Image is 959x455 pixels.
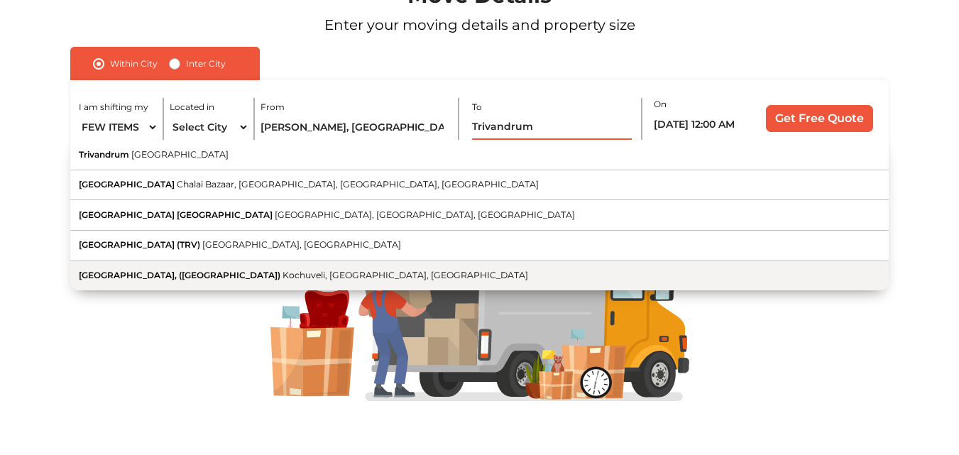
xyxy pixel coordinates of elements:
label: Inter City [186,55,226,72]
span: Kochuveli, [GEOGRAPHIC_DATA], [GEOGRAPHIC_DATA] [283,270,528,280]
button: [GEOGRAPHIC_DATA], ([GEOGRAPHIC_DATA])Kochuveli, [GEOGRAPHIC_DATA], [GEOGRAPHIC_DATA] [70,261,888,291]
input: Locality [472,115,632,140]
label: Is flexible? [671,137,714,152]
span: [GEOGRAPHIC_DATA] [79,179,175,190]
button: [GEOGRAPHIC_DATA]Chalai Bazaar, [GEOGRAPHIC_DATA], [GEOGRAPHIC_DATA], [GEOGRAPHIC_DATA] [70,170,888,201]
span: [GEOGRAPHIC_DATA], [GEOGRAPHIC_DATA] [202,239,401,250]
span: [GEOGRAPHIC_DATA], [GEOGRAPHIC_DATA], [GEOGRAPHIC_DATA] [275,209,575,220]
label: From [261,101,285,114]
label: On [654,98,667,111]
span: Chalai Bazaar, [GEOGRAPHIC_DATA], [GEOGRAPHIC_DATA], [GEOGRAPHIC_DATA] [177,179,539,190]
button: [GEOGRAPHIC_DATA] (TRV)[GEOGRAPHIC_DATA], [GEOGRAPHIC_DATA] [70,231,888,261]
label: Within City [110,55,158,72]
p: Enter your moving details and property size [38,14,921,35]
label: I am shifting my [79,101,148,114]
input: Select date [654,112,748,137]
span: Trivandrum [79,149,129,160]
button: [GEOGRAPHIC_DATA] [GEOGRAPHIC_DATA][GEOGRAPHIC_DATA], [GEOGRAPHIC_DATA], [GEOGRAPHIC_DATA] [70,200,888,231]
span: [GEOGRAPHIC_DATA] [GEOGRAPHIC_DATA] [79,209,273,220]
span: [GEOGRAPHIC_DATA] [131,149,229,160]
span: [GEOGRAPHIC_DATA], ([GEOGRAPHIC_DATA]) [79,270,280,280]
span: [GEOGRAPHIC_DATA] (TRV) [79,239,200,250]
button: Trivandrum[GEOGRAPHIC_DATA] [70,140,888,170]
label: To [472,101,482,114]
label: Located in [170,101,214,114]
input: Locality [261,115,448,140]
input: Get Free Quote [766,105,873,132]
